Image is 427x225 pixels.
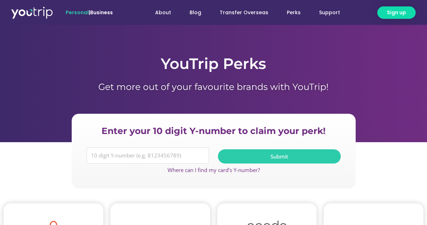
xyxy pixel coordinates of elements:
[270,154,288,159] span: Submit
[210,6,278,19] a: Transfer Overseas
[168,166,260,173] a: Where can I find my card’s Y-number?
[218,149,341,164] button: Submit
[87,148,341,169] form: Y Number
[66,9,89,16] span: Personal
[132,6,349,19] nav: Menu
[90,9,113,16] a: Business
[377,6,416,19] a: Sign up
[146,6,180,19] a: About
[11,81,416,92] h1: Get more out of your favourite brands with YouTrip!
[87,148,209,164] input: 10 digit Y-number (e.g. 8123456789)
[387,9,406,16] span: Sign up
[83,125,344,137] h2: Enter your 10 digit Y-number to claim your perk!
[278,6,310,19] a: Perks
[66,9,113,16] span: |
[310,6,349,19] a: Support
[180,6,210,19] a: Blog
[11,53,416,74] h1: YouTrip Perks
